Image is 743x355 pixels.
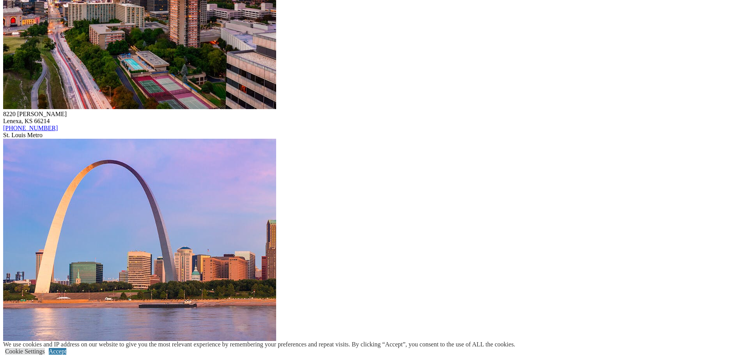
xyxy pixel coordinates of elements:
a: Accept [49,348,66,355]
div: St. Louis Metro [3,132,740,139]
div: 8220 [PERSON_NAME] Lenexa, KS 66214 [3,111,740,125]
a: [PHONE_NUMBER] [3,125,58,131]
div: We use cookies and IP address on our website to give you the most relevant experience by remember... [3,341,515,348]
img: St. Louis Metro Location Image [3,139,276,353]
a: Cookie Settings [5,348,45,355]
